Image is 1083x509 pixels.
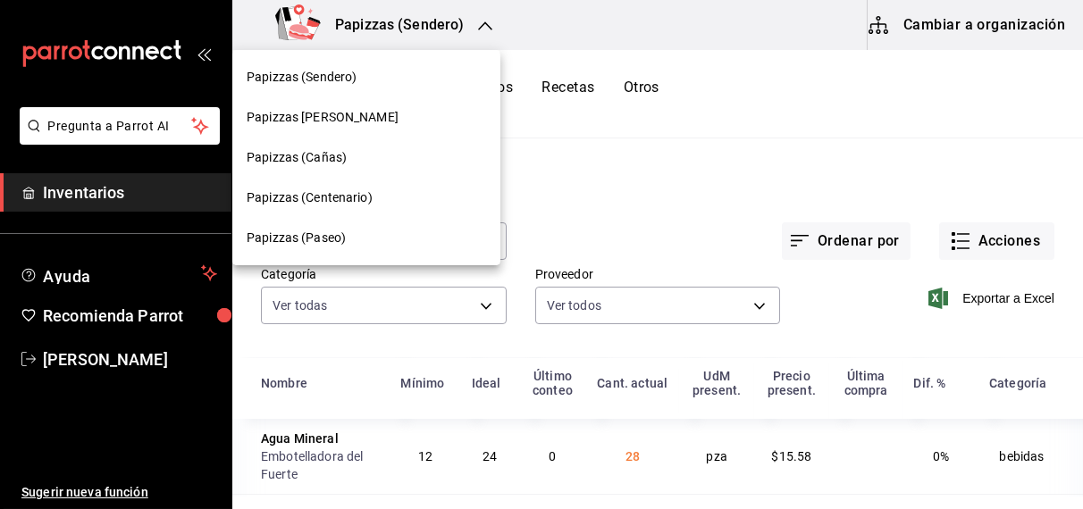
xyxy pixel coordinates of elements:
[232,218,500,258] div: Papizzas (Paseo)
[247,188,373,207] span: Papizzas (Centenario)
[247,108,399,127] span: Papizzas [PERSON_NAME]
[232,57,500,97] div: Papizzas (Sendero)
[247,229,346,247] span: Papizzas (Paseo)
[247,68,357,87] span: Papizzas (Sendero)
[232,138,500,178] div: Papizzas (Cañas)
[247,148,347,167] span: Papizzas (Cañas)
[232,178,500,218] div: Papizzas (Centenario)
[232,97,500,138] div: Papizzas [PERSON_NAME]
